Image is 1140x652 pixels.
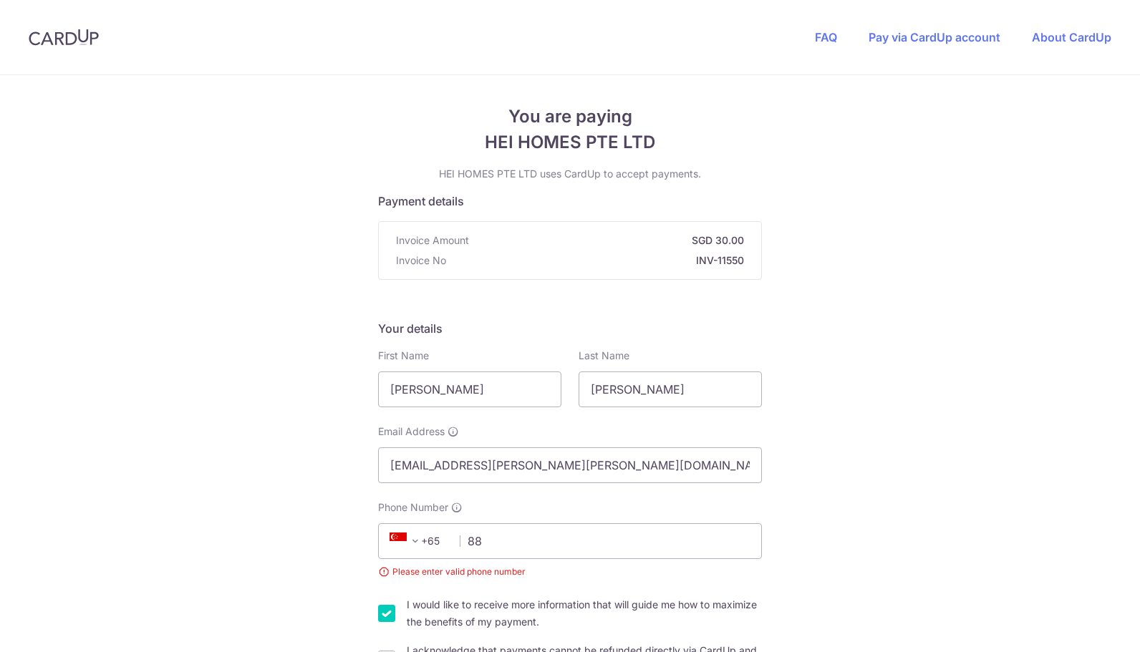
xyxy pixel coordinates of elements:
[378,500,448,515] span: Phone Number
[407,596,762,631] label: I would like to receive more information that will guide me how to maximize the benefits of my pa...
[385,532,450,550] span: +65
[378,447,762,483] input: Email address
[378,371,561,407] input: First name
[396,253,446,268] span: Invoice No
[378,130,762,155] span: HEI HOMES PTE LTD
[378,565,762,579] small: Please enter valid phone number
[1032,30,1111,44] a: About CardUp
[475,233,744,248] strong: SGD 30.00
[378,349,429,363] label: First Name
[29,29,99,46] img: CardUp
[378,104,762,130] span: You are paying
[579,349,629,363] label: Last Name
[452,253,744,268] strong: INV-11550
[579,371,762,407] input: Last name
[390,532,424,550] span: +65
[378,424,445,439] span: Email Address
[378,320,762,337] h5: Your details
[815,30,837,44] a: FAQ
[869,30,1000,44] a: Pay via CardUp account
[378,193,762,210] h5: Payment details
[378,167,762,181] p: HEI HOMES PTE LTD uses CardUp to accept payments.
[396,233,469,248] span: Invoice Amount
